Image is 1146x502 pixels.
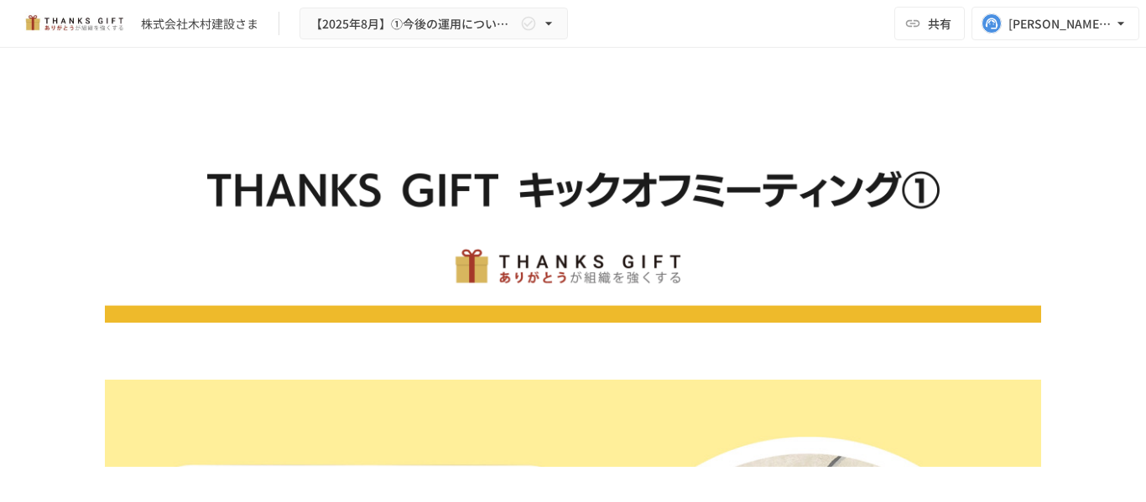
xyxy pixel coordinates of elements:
button: 共有 [894,7,965,40]
span: 共有 [928,14,951,33]
div: 株式会社木村建設さま [141,15,258,33]
button: 【2025年8月】①今後の運用についてのご案内/THANKS GIFTキックオフMTG [300,8,568,40]
img: mMP1OxWUAhQbsRWCurg7vIHe5HqDpP7qZo7fRoNLXQh [20,10,128,37]
img: G0WxmcJ0THrQxNO0XY7PBNzv3AFOxoYAtgSyvpL7cek [105,89,1041,323]
div: [PERSON_NAME][EMAIL_ADDRESS][DOMAIN_NAME] [1008,13,1112,34]
button: [PERSON_NAME][EMAIL_ADDRESS][DOMAIN_NAME] [971,7,1139,40]
span: 【2025年8月】①今後の運用についてのご案内/THANKS GIFTキックオフMTG [310,13,517,34]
